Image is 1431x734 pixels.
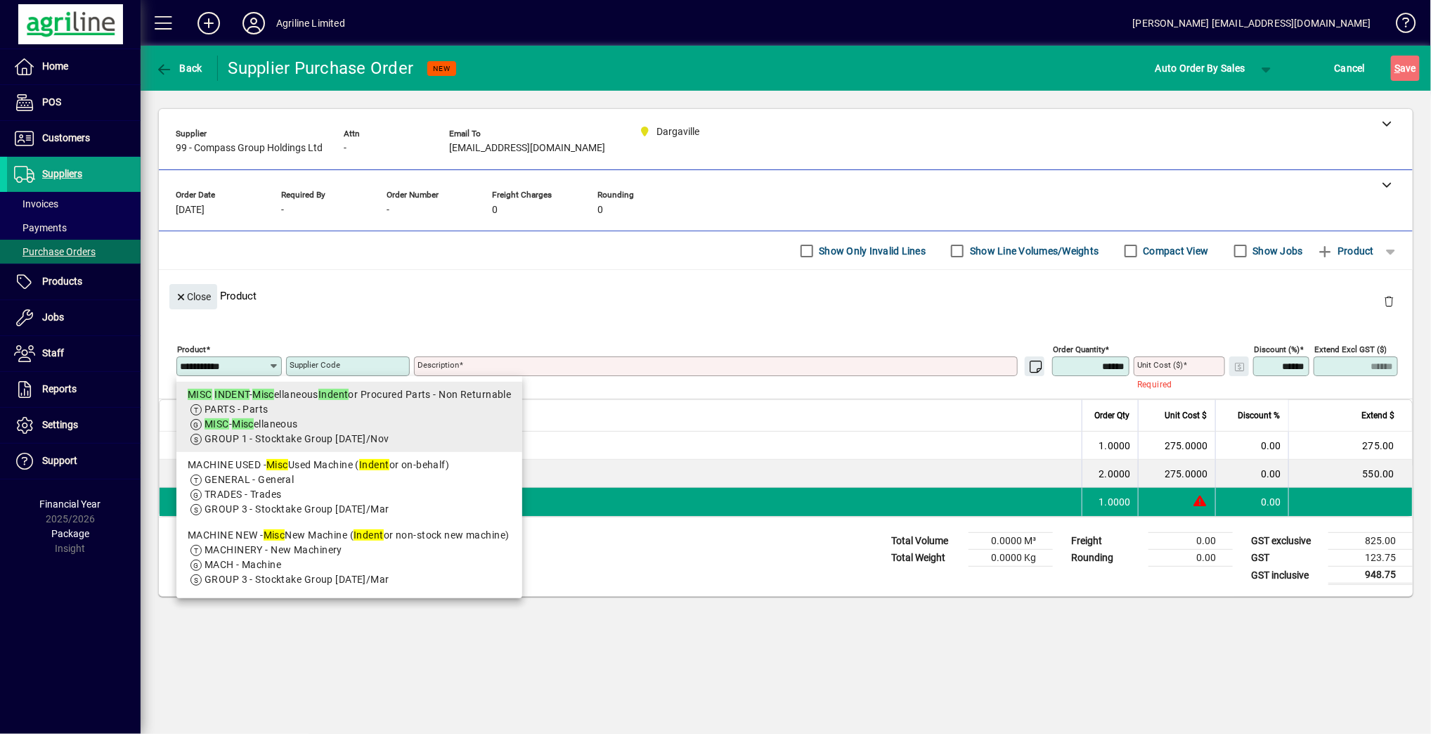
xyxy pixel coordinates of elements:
span: - [387,205,389,216]
em: Misc [264,529,285,541]
span: Financial Year [40,498,101,510]
div: Product [159,270,1413,321]
a: Customers [7,121,141,156]
em: Misc [232,418,254,430]
td: 123.75 [1328,550,1413,567]
a: Settings [7,408,141,443]
a: Products [7,264,141,300]
span: GENERAL - General [205,474,294,485]
span: 99 - Compass Group Holdings Ltd [176,143,323,154]
span: NEW [433,64,451,73]
span: Support [42,455,77,466]
app-page-header-button: Back [141,56,218,81]
td: 0.00 [1215,460,1288,488]
span: [DATE] [176,205,205,216]
button: Back [152,56,206,81]
mat-label: Extend excl GST ($) [1314,345,1387,354]
mat-label: Description [417,360,459,370]
div: [PERSON_NAME] [EMAIL_ADDRESS][DOMAIN_NAME] [1133,12,1371,34]
button: Save [1391,56,1420,81]
span: Discount % [1238,408,1280,423]
a: Invoices [7,192,141,216]
td: 1.0000 [1082,488,1138,516]
mat-label: Discount (%) [1254,345,1300,354]
div: MACHINE USED - Used Machine ( or on-behalf) [188,458,511,472]
div: Supplier Purchase Order [228,57,414,79]
td: 0.0000 Kg [969,550,1053,567]
label: Compact View [1141,244,1209,258]
mat-option: MACHINE NEW - Misc New Machine (Indent or non-stock new machine) [176,522,522,593]
td: 0.00 [1148,533,1233,550]
td: GST exclusive [1244,533,1328,550]
td: GST inclusive [1244,567,1328,584]
td: Total Volume [884,533,969,550]
mat-error: Required [417,376,1037,391]
td: 948.75 [1328,567,1413,584]
span: - [281,205,284,216]
mat-error: Required [1137,376,1214,391]
span: Package [51,528,89,539]
span: Invoices [14,198,58,210]
div: Agriline Limited [276,12,345,34]
span: Home [42,60,68,72]
a: Reports [7,372,141,407]
span: Order Qty [1094,408,1129,423]
span: S [1394,63,1400,74]
mat-label: Product [177,345,206,354]
mat-label: Unit Cost ($) [1137,360,1183,370]
span: Products [42,276,82,287]
em: Misc [266,459,288,470]
span: Cancel [1335,57,1366,79]
span: Purchase Orders [14,246,96,257]
span: MACH - Machine [205,559,281,570]
em: MISC [205,418,229,430]
label: Show Only Invalid Lines [817,244,926,258]
mat-label: Order Quantity [1053,345,1105,354]
em: Indent [318,389,349,400]
app-page-header-button: Delete [1372,295,1406,307]
button: Cancel [1331,56,1369,81]
em: Misc [252,389,274,400]
td: 275.0000 [1138,460,1215,488]
td: 275.0000 [1138,432,1215,460]
em: Indent [359,459,389,470]
span: 0 [597,205,603,216]
span: Payments [14,222,67,233]
span: 0 [492,205,498,216]
button: Profile [231,11,276,36]
a: Jobs [7,300,141,335]
span: TRADES - Trades [205,489,282,500]
mat-label: Supplier Code [290,360,340,370]
td: 0.0000 M³ [969,533,1053,550]
label: Show Line Volumes/Weights [967,244,1099,258]
a: Home [7,49,141,84]
span: Jobs [42,311,64,323]
span: PARTS - Parts [205,404,268,415]
span: GROUP 1 - Stocktake Group [DATE]/Nov [205,433,389,444]
span: Unit Cost $ [1165,408,1207,423]
td: 550.00 [1288,460,1412,488]
td: Total Weight [884,550,969,567]
button: Auto Order By Sales [1148,56,1252,81]
td: 825.00 [1328,533,1413,550]
a: Purchase Orders [7,240,141,264]
td: 275.00 [1288,432,1412,460]
span: Extend $ [1361,408,1394,423]
td: 0.00 [1148,550,1233,567]
td: Freight [1064,533,1148,550]
em: Indent [354,529,384,541]
a: Payments [7,216,141,240]
span: Settings [42,419,78,430]
span: Auto Order By Sales [1155,57,1245,79]
td: 0.00 [1215,432,1288,460]
span: Suppliers [42,168,82,179]
span: Back [155,63,202,74]
em: INDENT [214,389,250,400]
span: [EMAIL_ADDRESS][DOMAIN_NAME] [449,143,605,154]
span: GROUP 3 - Stocktake Group [DATE]/Mar [205,574,389,585]
td: Rounding [1064,550,1148,567]
span: Staff [42,347,64,359]
a: Staff [7,336,141,371]
a: Knowledge Base [1385,3,1413,49]
div: MACHINE NEW - New Machine ( or non-stock new machine) [188,528,511,543]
